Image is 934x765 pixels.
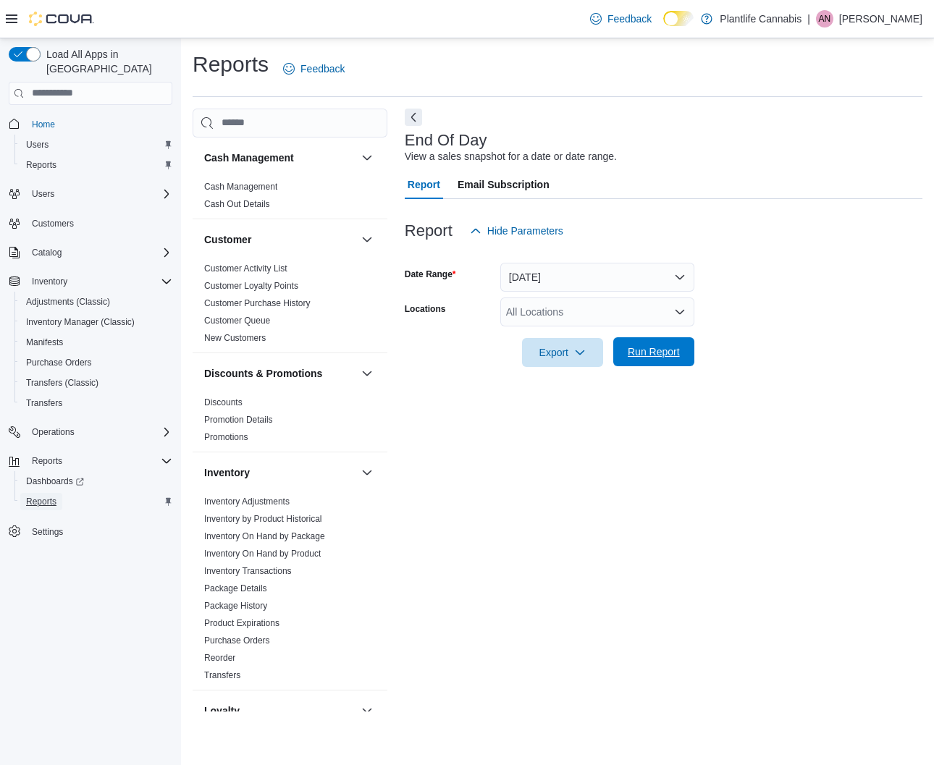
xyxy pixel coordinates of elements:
[204,366,322,381] h3: Discounts & Promotions
[807,10,810,28] p: |
[405,149,617,164] div: View a sales snapshot for a date or date range.
[358,702,376,719] button: Loyalty
[663,26,664,27] span: Dark Mode
[204,182,277,192] a: Cash Management
[26,452,172,470] span: Reports
[26,185,172,203] span: Users
[204,669,240,681] span: Transfers
[193,260,387,352] div: Customer
[26,273,172,290] span: Inventory
[3,242,178,263] button: Catalog
[204,333,266,343] a: New Customers
[405,303,446,315] label: Locations
[204,618,279,628] a: Product Expirations
[204,548,321,559] span: Inventory On Hand by Product
[14,352,178,373] button: Purchase Orders
[204,397,243,407] a: Discounts
[20,394,172,412] span: Transfers
[20,156,172,174] span: Reports
[26,214,172,232] span: Customers
[204,531,325,542] span: Inventory On Hand by Package
[839,10,922,28] p: [PERSON_NAME]
[193,50,269,79] h1: Reports
[20,493,62,510] a: Reports
[204,281,298,291] a: Customer Loyalty Points
[464,216,569,245] button: Hide Parameters
[20,136,54,153] a: Users
[3,213,178,234] button: Customers
[204,514,322,524] a: Inventory by Product Historical
[204,414,273,426] span: Promotion Details
[204,549,321,559] a: Inventory On Hand by Product
[358,231,376,248] button: Customer
[3,520,178,541] button: Settings
[674,306,686,318] button: Open list of options
[204,583,267,593] a: Package Details
[26,115,172,133] span: Home
[500,263,694,292] button: [DATE]
[26,273,73,290] button: Inventory
[204,496,290,507] span: Inventory Adjustments
[358,464,376,481] button: Inventory
[204,316,270,326] a: Customer Queue
[204,151,355,165] button: Cash Management
[204,465,250,480] h3: Inventory
[26,523,69,541] a: Settings
[193,493,387,690] div: Inventory
[26,397,62,409] span: Transfers
[204,332,266,344] span: New Customers
[204,263,287,274] a: Customer Activity List
[204,600,267,612] span: Package History
[204,366,355,381] button: Discounts & Promotions
[20,394,68,412] a: Transfers
[3,271,178,292] button: Inventory
[204,531,325,541] a: Inventory On Hand by Package
[204,703,240,718] h3: Loyalty
[20,313,172,331] span: Inventory Manager (Classic)
[26,423,172,441] span: Operations
[204,566,292,576] a: Inventory Transactions
[204,703,355,718] button: Loyalty
[408,170,440,199] span: Report
[26,377,98,389] span: Transfers (Classic)
[41,47,172,76] span: Load All Apps in [GEOGRAPHIC_DATA]
[26,357,92,368] span: Purchase Orders
[26,116,61,133] a: Home
[29,12,94,26] img: Cova
[20,354,172,371] span: Purchase Orders
[204,198,270,210] span: Cash Out Details
[32,119,55,130] span: Home
[20,473,90,490] a: Dashboards
[193,394,387,452] div: Discounts & Promotions
[204,670,240,680] a: Transfers
[458,170,550,199] span: Email Subscription
[14,155,178,175] button: Reports
[26,522,172,540] span: Settings
[277,54,350,83] a: Feedback
[204,232,355,247] button: Customer
[26,316,135,328] span: Inventory Manager (Classic)
[531,338,594,367] span: Export
[20,374,104,392] a: Transfers (Classic)
[607,12,652,26] span: Feedback
[26,423,80,441] button: Operations
[32,188,54,200] span: Users
[20,334,172,351] span: Manifests
[204,496,290,507] a: Inventory Adjustments
[204,181,277,193] span: Cash Management
[32,276,67,287] span: Inventory
[3,451,178,471] button: Reports
[26,185,60,203] button: Users
[204,199,270,209] a: Cash Out Details
[204,653,235,663] a: Reorder
[204,431,248,443] span: Promotions
[20,293,172,310] span: Adjustments (Classic)
[628,345,680,359] span: Run Report
[20,493,172,510] span: Reports
[26,496,56,507] span: Reports
[14,292,178,312] button: Adjustments (Classic)
[204,465,355,480] button: Inventory
[204,583,267,594] span: Package Details
[193,178,387,219] div: Cash Management
[358,365,376,382] button: Discounts & Promotions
